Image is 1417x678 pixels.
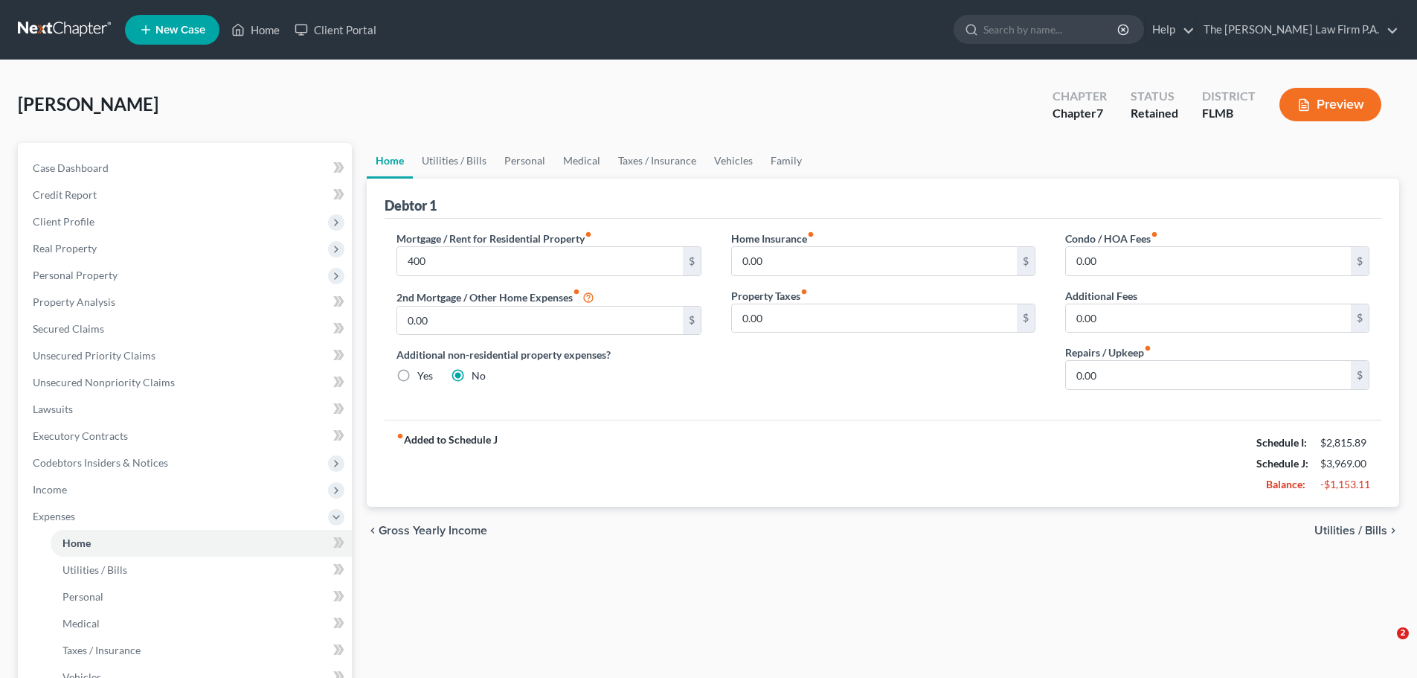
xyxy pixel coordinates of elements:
[1065,345,1151,360] label: Repairs / Upkeep
[396,288,594,306] label: 2nd Mortgage / Other Home Expenses
[1053,88,1107,105] div: Chapter
[1017,247,1035,275] div: $
[732,304,1017,333] input: --
[1196,16,1398,43] a: The [PERSON_NAME] Law Firm P.A.
[1351,247,1369,275] div: $
[18,93,158,115] span: [PERSON_NAME]
[1320,435,1369,450] div: $2,815.89
[21,423,352,450] a: Executory Contracts
[1351,361,1369,389] div: $
[33,349,155,362] span: Unsecured Priority Claims
[51,637,352,664] a: Taxes / Insurance
[1066,247,1351,275] input: --
[495,143,554,179] a: Personal
[731,288,808,304] label: Property Taxes
[1366,627,1402,663] iframe: Intercom live chat
[731,231,814,246] label: Home Insurance
[554,143,609,179] a: Medical
[1202,105,1256,122] div: FLMB
[1066,304,1351,333] input: --
[21,396,352,423] a: Lawsuits
[367,143,413,179] a: Home
[33,483,67,496] span: Income
[62,537,91,549] span: Home
[983,16,1119,43] input: Search by name...
[33,376,175,388] span: Unsecured Nonpriority Claims
[417,368,433,383] label: Yes
[367,525,379,537] i: chevron_left
[51,557,352,583] a: Utilities / Bills
[33,161,109,174] span: Case Dashboard
[397,247,682,275] input: --
[1066,361,1351,389] input: --
[1256,457,1308,470] strong: Schedule J:
[1202,88,1256,105] div: District
[51,610,352,637] a: Medical
[1256,436,1307,449] strong: Schedule I:
[1314,525,1387,537] span: Utilities / Bills
[1320,477,1369,492] div: -$1,153.11
[1144,345,1151,352] i: fiber_manual_record
[51,530,352,557] a: Home
[732,247,1017,275] input: --
[573,288,580,295] i: fiber_manual_record
[33,322,104,335] span: Secured Claims
[1131,88,1178,105] div: Status
[413,143,495,179] a: Utilities / Bills
[396,231,592,246] label: Mortgage / Rent for Residential Property
[62,590,103,603] span: Personal
[683,307,701,335] div: $
[609,143,705,179] a: Taxes / Insurance
[51,583,352,610] a: Personal
[396,432,498,495] strong: Added to Schedule J
[1387,525,1399,537] i: chevron_right
[800,288,808,295] i: fiber_manual_record
[1145,16,1195,43] a: Help
[396,347,701,362] label: Additional non-residential property expenses?
[397,307,682,335] input: --
[1065,231,1158,246] label: Condo / HOA Fees
[21,182,352,208] a: Credit Report
[1053,105,1107,122] div: Chapter
[21,316,352,342] a: Secured Claims
[33,269,118,281] span: Personal Property
[367,525,487,537] button: chevron_left Gross Yearly Income
[224,16,287,43] a: Home
[33,295,115,308] span: Property Analysis
[21,155,352,182] a: Case Dashboard
[33,188,97,201] span: Credit Report
[472,368,486,383] label: No
[287,16,384,43] a: Client Portal
[1266,478,1305,490] strong: Balance:
[1017,304,1035,333] div: $
[379,525,487,537] span: Gross Yearly Income
[62,644,141,656] span: Taxes / Insurance
[33,510,75,522] span: Expenses
[1065,288,1137,304] label: Additional Fees
[1279,88,1381,121] button: Preview
[385,196,437,214] div: Debtor 1
[1131,105,1178,122] div: Retained
[683,247,701,275] div: $
[33,429,128,442] span: Executory Contracts
[762,143,811,179] a: Family
[33,242,97,255] span: Real Property
[705,143,762,179] a: Vehicles
[1397,627,1409,639] span: 2
[1314,525,1399,537] button: Utilities / Bills chevron_right
[62,617,100,630] span: Medical
[585,231,592,238] i: fiber_manual_record
[33,456,168,469] span: Codebtors Insiders & Notices
[155,25,205,36] span: New Case
[1351,304,1369,333] div: $
[1320,456,1369,471] div: $3,969.00
[21,289,352,316] a: Property Analysis
[1151,231,1158,238] i: fiber_manual_record
[21,369,352,396] a: Unsecured Nonpriority Claims
[21,342,352,369] a: Unsecured Priority Claims
[807,231,814,238] i: fiber_manual_record
[33,215,94,228] span: Client Profile
[62,563,127,576] span: Utilities / Bills
[33,403,73,415] span: Lawsuits
[396,432,404,440] i: fiber_manual_record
